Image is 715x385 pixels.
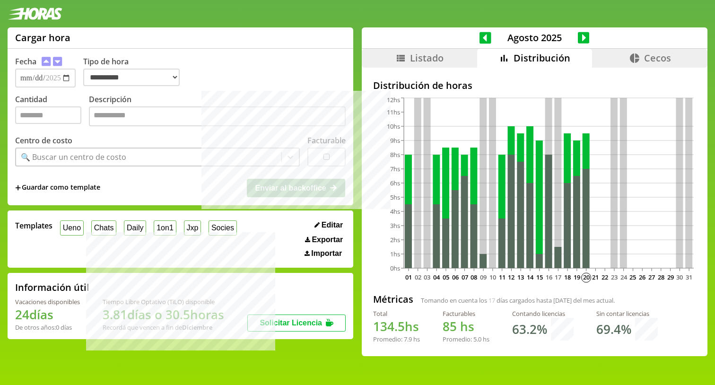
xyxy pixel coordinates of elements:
h1: 3.81 días o 30.5 horas [103,306,224,323]
span: +Guardar como template [15,183,100,193]
label: Descripción [89,94,346,129]
text: 05 [443,273,449,281]
text: 15 [536,273,543,281]
div: Tiempo Libre Optativo (TiLO) disponible [103,297,224,306]
button: Solicitar Licencia [247,315,346,332]
h2: Métricas [373,293,413,306]
text: 31 [686,273,692,281]
span: Listado [410,52,444,64]
label: Centro de costo [15,135,72,146]
text: 23 [611,273,618,281]
text: 21 [592,273,599,281]
div: Vacaciones disponibles [15,297,80,306]
span: 17 [488,296,495,305]
div: 🔍 Buscar un centro de costo [21,152,126,162]
tspan: 9hs [390,136,400,145]
text: 01 [405,273,412,281]
text: 14 [527,273,534,281]
text: 04 [433,273,440,281]
text: 13 [517,273,524,281]
button: 1on1 [154,220,176,235]
span: Cecos [644,52,671,64]
tspan: 3hs [390,221,400,230]
tspan: 6hs [390,179,400,187]
div: Promedio: hs [443,335,489,343]
text: 06 [452,273,459,281]
span: Importar [311,249,342,258]
text: 07 [461,273,468,281]
text: 12 [508,273,514,281]
text: 26 [639,273,645,281]
text: 27 [648,273,655,281]
h1: 69.4 % [596,321,631,338]
tspan: 7hs [390,165,400,173]
label: Facturable [307,135,346,146]
div: Sin contar licencias [596,309,658,318]
b: Diciembre [182,323,212,332]
text: 10 [489,273,496,281]
span: Editar [322,221,343,229]
text: 11 [498,273,505,281]
tspan: 0hs [390,264,400,272]
div: Contando licencias [512,309,574,318]
textarea: Descripción [89,106,346,126]
button: Daily [124,220,146,235]
text: 30 [676,273,683,281]
div: Promedio: hs [373,335,420,343]
text: 25 [629,273,636,281]
h2: Información útil [15,281,89,294]
button: Editar [312,220,346,230]
label: Cantidad [15,94,89,129]
text: 16 [545,273,552,281]
text: 28 [658,273,664,281]
text: 18 [564,273,571,281]
tspan: 2hs [390,236,400,244]
tspan: 11hs [387,108,400,116]
button: Socies [209,220,237,235]
text: 02 [414,273,421,281]
span: + [15,183,21,193]
span: Agosto 2025 [491,31,578,44]
div: Total [373,309,420,318]
text: 08 [471,273,477,281]
tspan: 4hs [390,207,400,216]
h1: 24 días [15,306,80,323]
tspan: 1hs [390,250,400,258]
div: Facturables [443,309,489,318]
text: 09 [480,273,487,281]
text: 29 [667,273,673,281]
select: Tipo de hora [83,69,180,86]
tspan: 5hs [390,193,400,201]
text: 17 [555,273,561,281]
h1: hs [373,318,420,335]
div: Recordá que vencen a fin de [103,323,224,332]
label: Fecha [15,56,36,67]
text: 03 [424,273,430,281]
input: Cantidad [15,106,81,124]
span: 7.9 [404,335,412,343]
button: Chats [91,220,116,235]
tspan: 12hs [387,96,400,104]
span: Solicitar Licencia [260,319,322,327]
img: logotipo [8,8,62,20]
text: 20 [583,273,589,281]
text: 24 [620,273,627,281]
h1: hs [443,318,489,335]
h1: 63.2 % [512,321,547,338]
span: Exportar [312,236,343,244]
tspan: 8hs [390,150,400,159]
span: Templates [15,220,52,231]
div: De otros años: 0 días [15,323,80,332]
label: Tipo de hora [83,56,187,87]
text: 22 [602,273,608,281]
text: 19 [574,273,580,281]
h2: Distribución de horas [373,79,696,92]
button: Jxp [184,220,201,235]
span: 134.5 [373,318,405,335]
span: 85 [443,318,457,335]
tspan: 10hs [387,122,400,131]
h1: Cargar hora [15,31,70,44]
span: Tomando en cuenta los días cargados hasta [DATE] del mes actual. [421,296,615,305]
button: Exportar [302,235,346,245]
span: 5.0 [473,335,481,343]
